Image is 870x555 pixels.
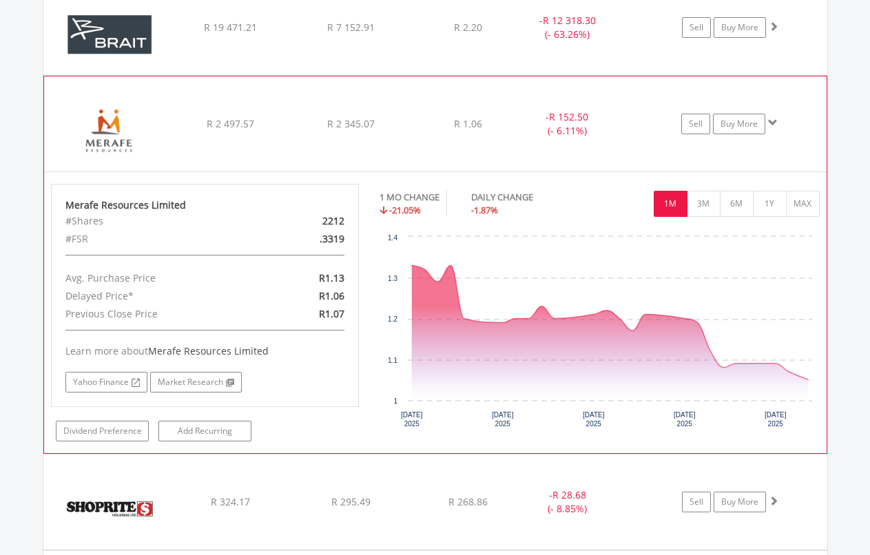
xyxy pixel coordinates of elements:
[65,344,345,358] div: Learn more about
[327,21,375,34] span: R 7 152.91
[148,344,269,357] span: Merafe Resources Limited
[682,17,711,38] a: Sell
[56,421,149,441] a: Dividend Preference
[401,411,423,428] text: [DATE] 2025
[516,14,620,41] div: - (- 63.26%)
[543,14,596,27] span: R 12 318.30
[714,492,766,512] a: Buy More
[720,191,754,217] button: 6M
[319,307,344,320] span: R1.07
[753,191,787,217] button: 1Y
[150,372,242,392] a: Market Research
[65,372,147,392] a: Yahoo Finance
[454,21,482,34] span: R 2.20
[207,117,254,130] span: R 2 497.57
[319,289,344,302] span: R1.06
[388,275,397,282] text: 1.3
[393,397,397,405] text: 1
[549,110,588,123] span: R 152.50
[55,305,255,323] div: Previous Close Price
[583,411,605,428] text: [DATE] 2025
[51,94,169,168] img: EQU.ZA.MRF.png
[786,191,820,217] button: MAX
[211,495,250,508] span: R 324.17
[515,110,619,138] div: - (- 6.11%)
[389,204,421,216] span: -21.05%
[65,198,345,212] div: Merafe Resources Limited
[327,117,375,130] span: R 2 345.07
[765,411,787,428] text: [DATE] 2025
[319,271,344,284] span: R1.13
[654,191,687,217] button: 1M
[454,117,482,130] span: R 1.06
[380,191,439,204] div: 1 MO CHANGE
[492,411,514,428] text: [DATE] 2025
[388,357,397,364] text: 1.1
[380,230,819,437] svg: Interactive chart
[50,472,169,546] img: EQU.ZA.SHP.png
[388,315,397,323] text: 1.2
[713,114,765,134] a: Buy More
[331,495,371,508] span: R 295.49
[681,114,710,134] a: Sell
[552,488,586,501] span: R 28.68
[55,230,255,248] div: #FSR
[471,204,498,216] span: -1.87%
[158,421,251,441] a: Add Recurring
[55,269,255,287] div: Avg. Purchase Price
[55,212,255,230] div: #Shares
[687,191,721,217] button: 3M
[255,212,355,230] div: 2212
[682,492,711,512] a: Sell
[255,230,355,248] div: .3319
[204,21,257,34] span: R 19 471.21
[471,191,581,204] div: DAILY CHANGE
[516,488,620,516] div: - (- 8.85%)
[55,287,255,305] div: Delayed Price*
[388,234,397,242] text: 1.4
[448,495,488,508] span: R 268.86
[714,17,766,38] a: Buy More
[380,230,820,437] div: Chart. Highcharts interactive chart.
[674,411,696,428] text: [DATE] 2025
